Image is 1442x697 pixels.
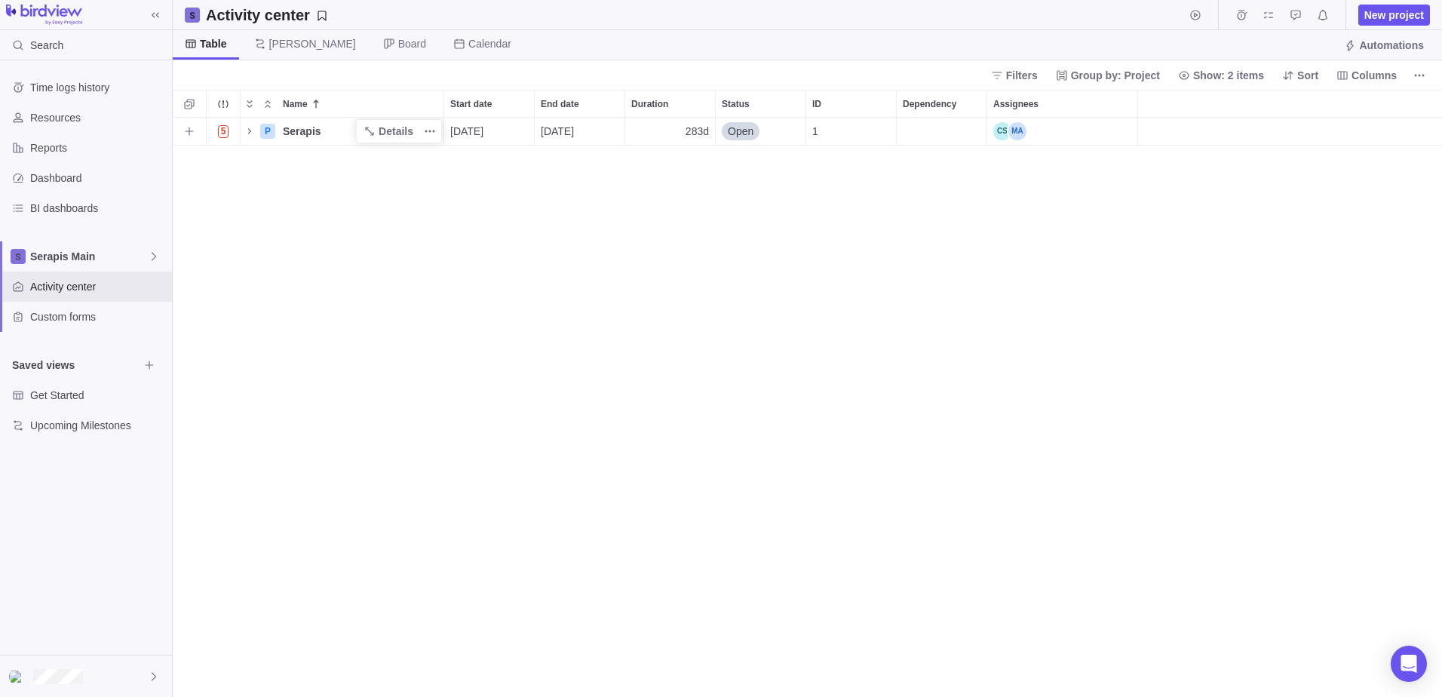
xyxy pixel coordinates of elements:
div: P [260,124,275,139]
span: Duration [631,97,668,112]
span: Group by: Project [1071,68,1160,83]
div: Duration [625,91,715,117]
span: 283d [686,124,709,139]
span: Get Started [30,388,166,403]
a: Details [357,121,419,142]
div: Assignees [987,118,1138,146]
div: Chris Savage [993,122,1011,140]
div: 1 [806,118,896,145]
div: Status [716,91,805,117]
div: ID [806,91,896,117]
span: Approval requests [1285,5,1306,26]
a: Time logs [1231,11,1252,23]
span: Time logs history [30,80,166,95]
span: Custom forms [30,309,166,324]
div: Dependency [897,118,987,146]
span: Calendar [468,36,511,51]
span: Group by: Project [1050,65,1166,86]
span: Sort [1297,68,1318,83]
span: Filters [985,65,1044,86]
span: Upcoming Milestones [30,418,166,433]
div: Karin Maul [9,668,27,686]
div: End date [535,118,625,146]
span: Show: 2 items [1172,65,1270,86]
span: Automations [1359,38,1424,53]
div: Name [241,118,444,146]
span: Search [30,38,63,53]
span: [PERSON_NAME] [269,36,356,51]
span: 5 [218,125,229,138]
span: More actions [1409,65,1430,86]
div: Open Intercom Messenger [1391,646,1427,682]
span: Reports [30,140,166,155]
div: Start date [444,118,535,146]
span: Serapis Main [30,249,148,264]
span: Save your current layout and filters as a View [200,5,334,26]
img: logo [6,5,82,26]
span: Filters [1006,68,1038,83]
span: Status [722,97,750,112]
span: Serapis [283,124,321,139]
h2: Activity center [206,5,310,26]
div: Status [716,118,806,146]
img: Show [9,671,27,683]
span: Dependency [903,97,956,112]
span: BI dashboards [30,201,166,216]
span: 1 [812,124,818,139]
span: Start date [450,97,492,112]
span: End date [541,97,579,112]
span: Number of activities at risk [212,121,235,142]
span: Table [200,36,227,51]
span: Board [398,36,426,51]
span: New project [1358,5,1430,26]
span: Activity center [30,279,166,294]
span: Assignees [993,97,1039,112]
a: Approval requests [1285,11,1306,23]
div: Name [277,91,443,117]
div: Assignees [987,91,1137,117]
a: My assignments [1258,11,1279,23]
div: Dependency [897,91,986,117]
span: Columns [1351,68,1397,83]
span: Notifications [1312,5,1333,26]
a: Notifications [1312,11,1333,23]
div: Madlen Adler [1008,122,1026,140]
span: Time logs [1231,5,1252,26]
span: [DATE] [450,124,483,139]
span: Selection mode [179,94,200,115]
span: Saved views [12,358,139,373]
span: New project [1364,8,1424,23]
span: ID [812,97,821,112]
span: Dashboard [30,170,166,186]
span: Details [379,124,413,139]
span: Expand [241,94,259,115]
span: Name [283,97,308,112]
span: Collapse [259,94,277,115]
div: End date [535,91,624,117]
span: More actions [419,121,440,142]
span: Open [728,124,753,139]
div: Duration [625,118,716,146]
div: Start date [444,91,534,117]
span: Start timer [1185,5,1206,26]
span: Browse views [139,355,160,376]
div: ID [806,118,897,146]
span: Resources [30,110,166,125]
span: [DATE] [541,124,574,139]
span: My assignments [1258,5,1279,26]
div: Trouble indication [207,118,241,146]
span: Columns [1330,65,1403,86]
span: Add activity [179,121,200,142]
div: Open [716,118,805,145]
span: Show: 2 items [1193,68,1264,83]
span: Sort [1276,65,1324,86]
div: grid [173,118,1442,697]
span: Automations [1338,35,1430,56]
div: Serapis [277,118,443,145]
